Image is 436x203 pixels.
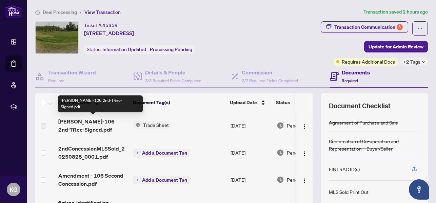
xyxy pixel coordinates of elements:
[329,165,360,173] div: FINTRAC ID(s)
[133,121,140,129] img: Status Icon
[329,188,369,196] div: MLS Sold Print Out
[133,149,190,157] button: Add a Document Tag
[397,24,403,30] div: 5
[133,176,190,184] button: Add a Document Tag
[145,68,202,76] h4: Details & People
[43,9,77,15] span: Deal Processing
[140,121,172,129] span: Trade Sheet
[299,120,310,131] button: Logo
[84,21,118,29] div: Ticket #:
[84,45,195,54] div: Status:
[133,176,190,184] button: Add a Document Tag
[302,124,307,129] img: Logo
[329,101,391,111] span: Document Checklist
[130,93,227,112] th: Document Tag(s)
[136,151,139,155] span: plus
[56,93,130,112] th: (11) File Name
[228,112,274,139] td: [DATE]
[84,9,121,15] span: View Transaction
[228,139,274,166] td: [DATE]
[228,166,274,193] td: [DATE]
[302,151,307,156] img: Logo
[277,149,284,156] img: Document Status
[273,93,331,112] th: Status
[5,5,22,18] img: logo
[58,117,127,134] span: [PERSON_NAME]-106 2nd-TRec-Signed.pdf
[80,8,82,16] li: /
[142,151,187,155] span: Add a Document Tag
[287,176,321,183] span: Pending Review
[409,179,429,200] button: Open asap
[329,137,420,152] div: Confirmation of Co-operation and Representation—Buyer/Seller
[58,95,143,112] div: [PERSON_NAME]-106 2nd-TRec-Signed.pdf
[334,22,403,32] div: Transaction Communication
[321,21,408,33] button: Transaction Communication5
[48,78,64,83] span: Required
[58,144,127,161] span: 2ndConcessionMLSSold_20250825_0001.pdf
[369,41,423,52] span: Update for Admin Review
[287,122,321,129] span: Pending Review
[277,176,284,183] img: Document Status
[342,68,370,76] h4: Documents
[422,60,425,64] span: down
[102,46,192,52] span: Information Updated - Processing Pending
[342,58,395,65] span: Requires Additional Docs
[136,178,139,182] span: plus
[242,78,298,83] span: 2/2 Required Fields Completed
[342,78,358,83] span: Required
[403,58,420,66] span: +2 Tags
[84,29,134,37] span: [STREET_ADDRESS]
[418,26,422,31] span: ellipsis
[133,121,172,129] button: Status IconTrade Sheet
[35,10,40,15] span: home
[227,93,273,112] th: Upload Date
[299,147,310,158] button: Logo
[277,122,284,129] img: Document Status
[276,99,290,106] span: Status
[145,78,202,83] span: 3/3 Required Fields Completed
[48,68,96,76] h4: Transaction Wizard
[364,41,428,52] button: Update for Admin Review
[9,185,18,194] span: KG
[287,149,321,156] span: Pending Review
[102,22,118,28] span: 45359
[329,119,398,126] div: Agreement of Purchase and Sale
[58,172,127,188] span: Amendment - 106 Second Concession.pdf
[363,8,428,16] article: Transaction saved 2 hours ago
[36,22,78,53] img: IMG-40752009_1.jpg
[230,99,257,106] span: Upload Date
[133,149,190,157] button: Add a Document Tag
[142,178,187,182] span: Add a Document Tag
[242,68,298,76] h4: Commission
[299,174,310,185] button: Logo
[302,178,307,183] img: Logo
